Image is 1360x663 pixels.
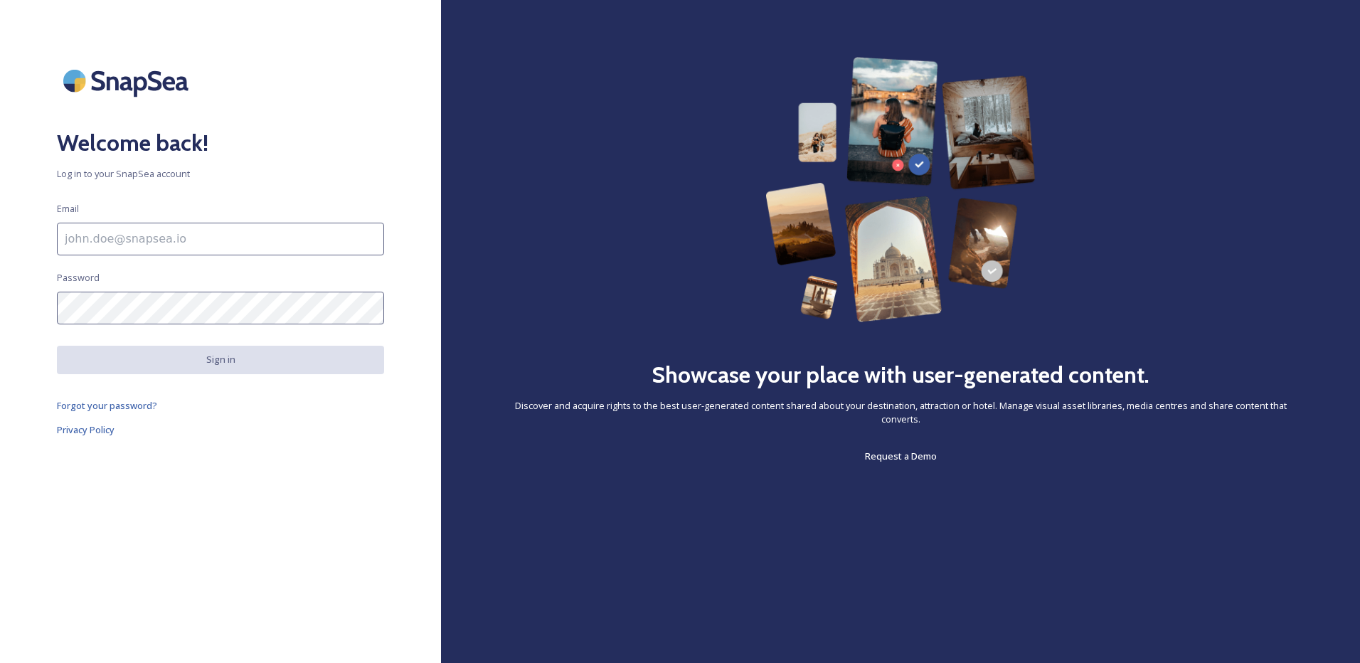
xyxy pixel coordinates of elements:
[57,223,384,255] input: john.doe@snapsea.io
[498,399,1303,426] span: Discover and acquire rights to the best user-generated content shared about your destination, att...
[865,450,937,462] span: Request a Demo
[57,202,79,216] span: Email
[57,421,384,438] a: Privacy Policy
[652,358,1149,392] h2: Showcase your place with user-generated content.
[57,167,384,181] span: Log in to your SnapSea account
[57,346,384,373] button: Sign in
[57,423,115,436] span: Privacy Policy
[57,126,384,160] h2: Welcome back!
[57,57,199,105] img: SnapSea Logo
[57,271,100,285] span: Password
[57,397,384,414] a: Forgot your password?
[865,447,937,465] a: Request a Demo
[57,399,157,412] span: Forgot your password?
[765,57,1036,322] img: 63b42ca75bacad526042e722_Group%20154-p-800.png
